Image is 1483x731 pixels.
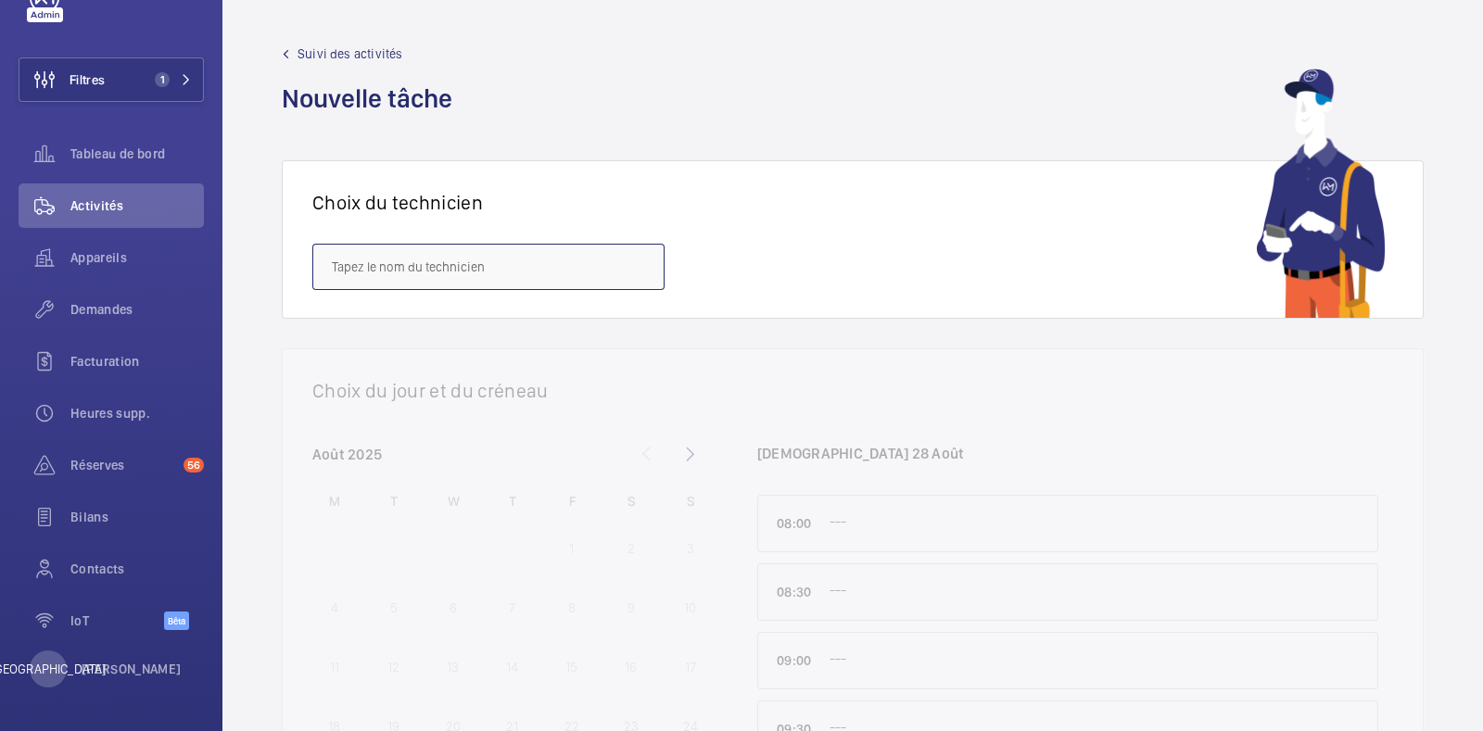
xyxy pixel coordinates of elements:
[312,191,483,214] font: Choix du technicien
[70,198,123,213] font: Activités
[160,73,165,86] font: 1
[187,459,200,472] font: 56
[168,615,185,626] font: Bêta
[312,244,665,290] input: Tapez le nom du technicien
[298,46,402,61] font: Suivi des activités
[70,250,127,265] font: Appareils
[70,406,150,421] font: Heures supp.
[70,458,125,473] font: Réserves
[70,561,125,576] font: Contacts
[1256,69,1386,318] img: mécanicien utilisant une application
[82,662,182,676] font: [PERSON_NAME]
[282,82,452,114] font: Nouvelle tâche
[70,72,105,87] font: Filtres
[70,302,133,317] font: Demandes
[70,354,140,369] font: Facturation
[70,146,165,161] font: Tableau de bord
[70,510,108,524] font: Bilans
[70,613,89,628] font: IoT
[19,57,204,102] button: Filtres1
